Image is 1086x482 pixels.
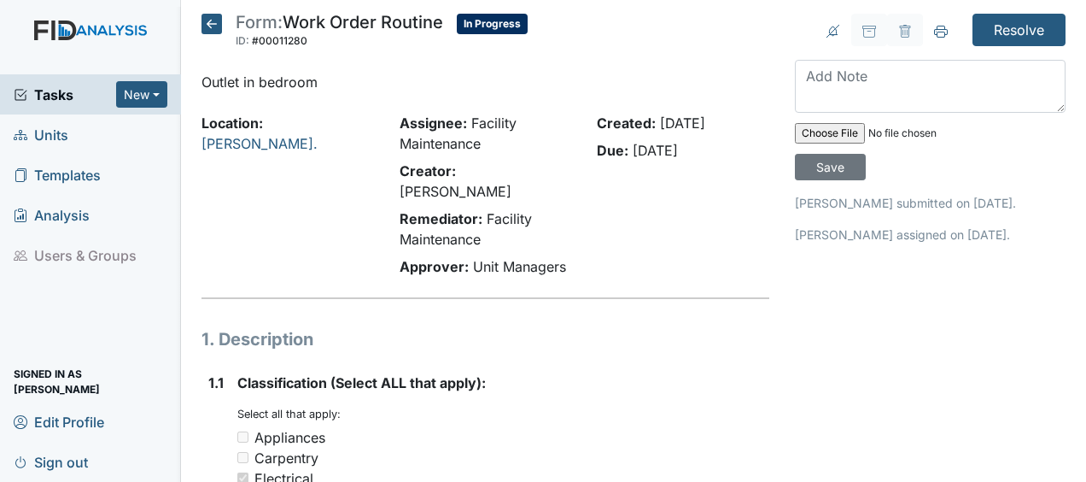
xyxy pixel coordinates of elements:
span: Templates [14,162,101,188]
strong: Remediator: [400,210,482,227]
div: Carpentry [254,448,318,468]
span: [PERSON_NAME] [400,183,511,200]
span: In Progress [457,14,528,34]
input: Resolve [972,14,1066,46]
input: Carpentry [237,452,248,463]
span: Form: [236,12,283,32]
strong: Creator: [400,162,456,179]
p: Outlet in bedroom [201,72,769,92]
input: Appliances [237,432,248,443]
a: Tasks [14,85,116,105]
p: [PERSON_NAME] submitted on [DATE]. [795,194,1066,212]
span: Sign out [14,449,88,475]
span: Signed in as [PERSON_NAME] [14,368,167,395]
span: ID: [236,34,249,47]
span: Analysis [14,202,90,228]
div: Appliances [254,427,325,448]
strong: Due: [597,142,628,159]
p: [PERSON_NAME] assigned on [DATE]. [795,226,1066,244]
small: Select all that apply: [237,408,341,420]
span: [DATE] [660,115,705,132]
button: New [116,81,167,108]
strong: Assignee: [400,115,467,132]
strong: Created: [597,115,656,132]
span: Edit Profile [14,409,104,435]
div: Work Order Routine [236,14,443,51]
span: [DATE] [633,142,678,159]
strong: Approver: [400,258,469,275]
span: Units [14,121,68,148]
label: 1.1 [208,373,224,393]
input: Save [795,154,866,180]
strong: Location: [201,115,263,132]
a: [PERSON_NAME]. [201,135,318,152]
span: #00011280 [252,34,307,47]
span: Unit Managers [473,258,566,275]
span: Classification (Select ALL that apply): [237,374,486,391]
h1: 1. Description [201,326,769,352]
